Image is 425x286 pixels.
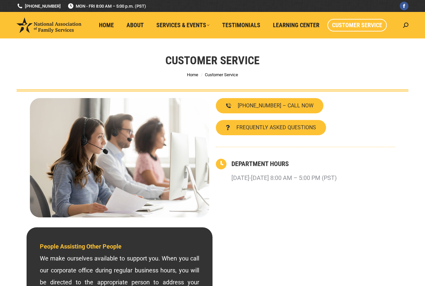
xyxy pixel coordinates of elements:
[268,19,324,31] a: Learning Center
[217,19,265,31] a: Testimonials
[273,22,319,29] span: Learning Center
[222,22,260,29] span: Testimonials
[99,22,114,29] span: Home
[216,98,323,113] a: [PHONE_NUMBER] – CALL NOW
[17,18,81,33] img: National Association of Family Services
[327,19,387,31] a: Customer Service
[17,3,61,9] a: [PHONE_NUMBER]
[400,2,408,10] a: Facebook page opens in new window
[187,72,198,77] a: Home
[236,125,316,130] span: FREQUENTLY ASKED QUESTIONS
[332,22,382,29] span: Customer Service
[40,243,122,250] span: People Assisting Other People
[122,19,148,31] a: About
[94,19,119,31] a: Home
[216,120,326,135] a: FREQUENTLY ASKED QUESTIONS
[231,172,337,184] p: [DATE]-[DATE] 8:00 AM – 5:00 PM (PST)
[30,98,209,217] img: Contact National Association of Family Services
[231,160,289,168] a: DEPARTMENT HOURS
[67,3,146,9] span: MON - FRI 8:00 AM – 5:00 p.m. (PST)
[238,103,313,108] span: [PHONE_NUMBER] – CALL NOW
[156,22,210,29] span: Services & Events
[127,22,144,29] span: About
[165,53,260,68] h1: Customer Service
[205,72,238,77] span: Customer Service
